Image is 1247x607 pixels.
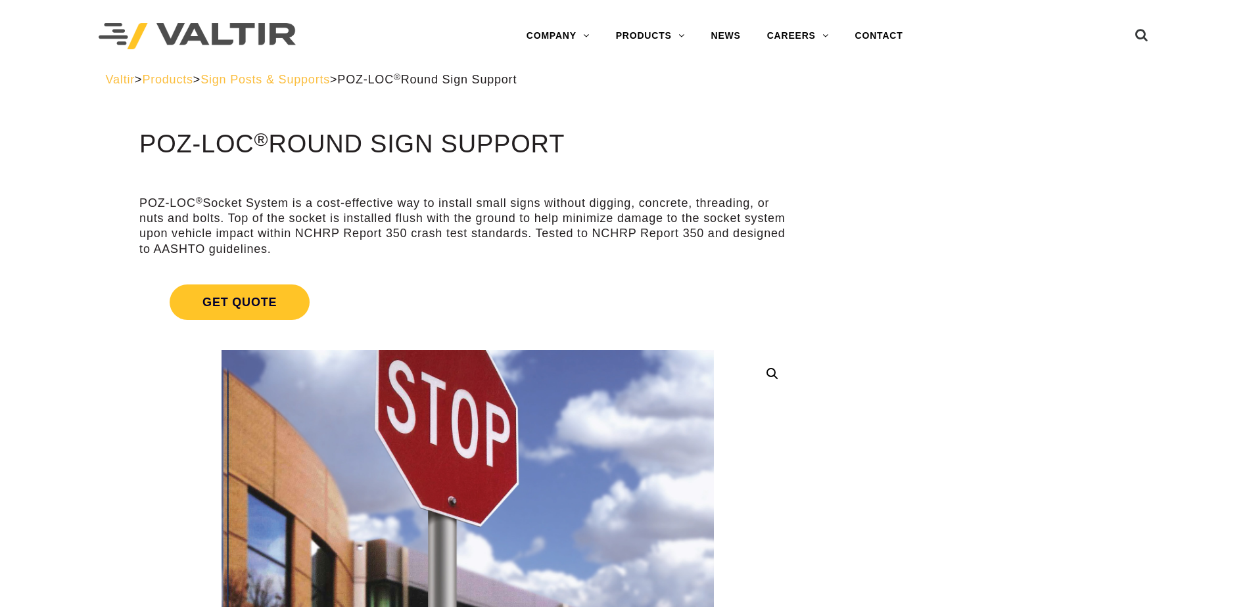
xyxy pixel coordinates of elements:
[200,73,330,86] a: Sign Posts & Supports
[603,23,698,49] a: PRODUCTS
[142,73,193,86] a: Products
[139,196,796,258] p: POZ-LOC Socket System is a cost-effective way to install small signs without digging, concrete, t...
[170,284,310,320] span: Get Quote
[106,73,135,86] a: Valtir
[196,196,203,206] sup: ®
[698,23,754,49] a: NEWS
[513,23,603,49] a: COMPANY
[254,129,269,150] sup: ®
[842,23,916,49] a: CONTACT
[394,72,401,82] sup: ®
[106,72,1142,87] div: > > >
[754,23,842,49] a: CAREERS
[99,23,296,50] img: Valtir
[139,131,796,158] h1: POZ-LOC Round Sign Support
[139,269,796,336] a: Get Quote
[337,73,517,86] span: POZ-LOC Round Sign Support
